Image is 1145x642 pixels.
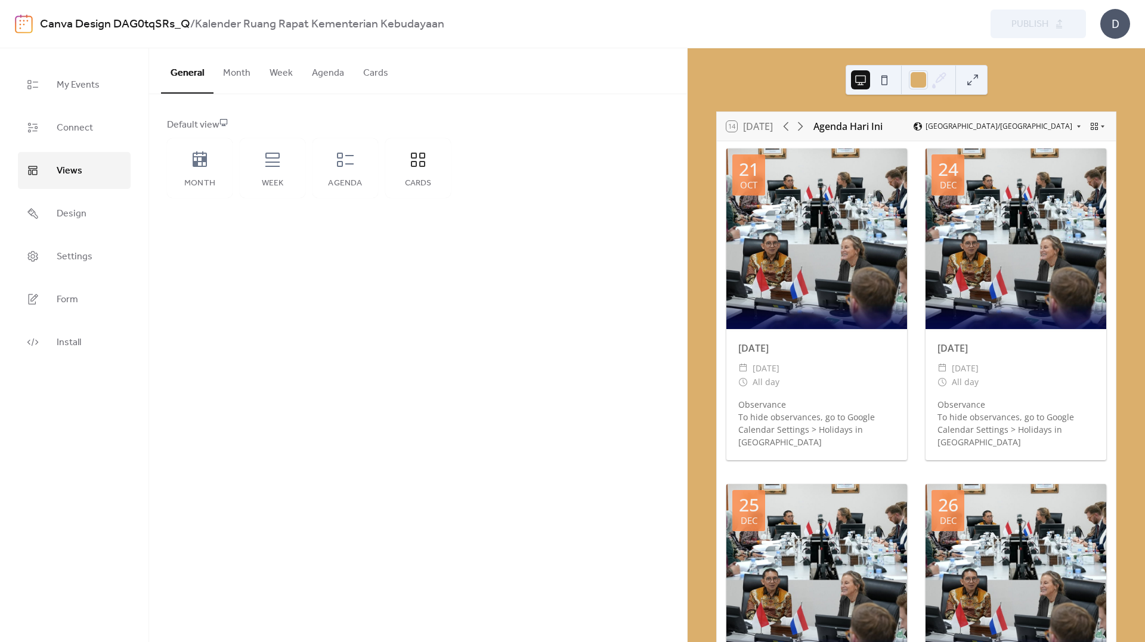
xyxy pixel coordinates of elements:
[18,152,131,189] a: Views
[952,375,979,389] span: All day
[738,375,748,389] div: ​
[302,48,354,92] button: Agenda
[741,516,757,525] div: Dec
[15,14,33,33] img: logo
[952,361,979,376] span: [DATE]
[252,179,293,188] div: Week
[938,496,958,514] div: 26
[324,179,366,188] div: Agenda
[18,195,131,232] a: Design
[740,181,757,190] div: Oct
[195,13,444,36] b: Kalender Ruang Rapat Kementerian Kebudayaan
[40,13,190,36] a: Canva Design DAG0tqSRs_Q
[753,375,779,389] span: All day
[739,496,759,514] div: 25
[739,160,759,178] div: 21
[726,341,907,355] div: [DATE]
[738,361,748,376] div: ​
[926,341,1106,355] div: [DATE]
[18,109,131,146] a: Connect
[926,398,1106,448] div: Observance To hide observances, go to Google Calendar Settings > Holidays in [GEOGRAPHIC_DATA]
[937,361,947,376] div: ​
[18,281,131,318] a: Form
[179,179,221,188] div: Month
[18,238,131,275] a: Settings
[57,119,93,138] span: Connect
[190,13,195,36] b: /
[940,181,957,190] div: Dec
[813,119,883,134] div: Agenda Hari Ini
[1100,9,1130,39] div: D
[938,160,958,178] div: 24
[167,118,667,132] div: Default view
[57,333,81,352] span: Install
[926,123,1072,130] span: [GEOGRAPHIC_DATA]/[GEOGRAPHIC_DATA]
[937,375,947,389] div: ​
[57,247,92,266] span: Settings
[726,398,907,448] div: Observance To hide observances, go to Google Calendar Settings > Holidays in [GEOGRAPHIC_DATA]
[213,48,260,92] button: Month
[354,48,398,92] button: Cards
[260,48,302,92] button: Week
[57,162,82,181] span: Views
[57,290,78,309] span: Form
[18,66,131,103] a: My Events
[397,179,439,188] div: Cards
[753,361,779,376] span: [DATE]
[18,324,131,361] a: Install
[940,516,957,525] div: Dec
[57,76,100,95] span: My Events
[57,204,86,224] span: Design
[161,48,213,94] button: General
